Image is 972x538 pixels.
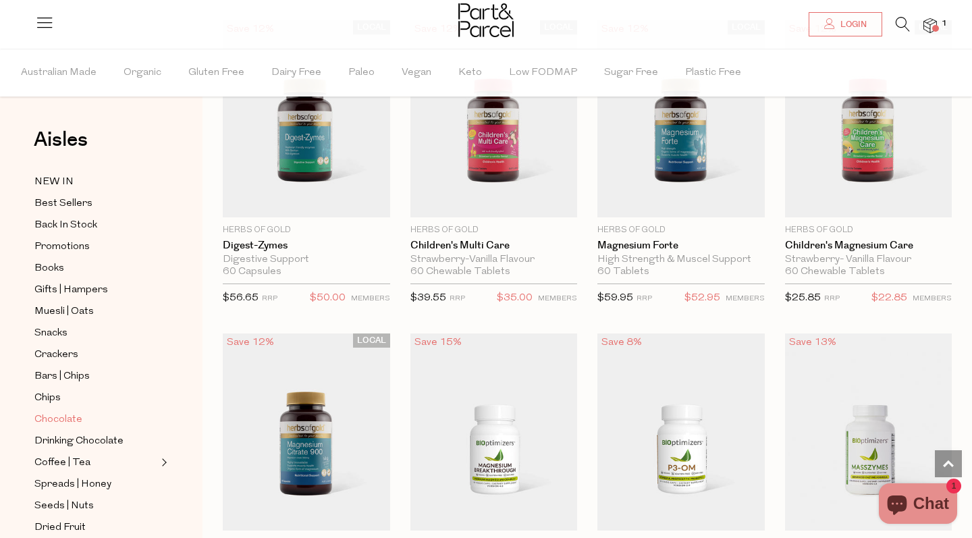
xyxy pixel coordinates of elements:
a: Login [809,12,882,36]
img: Magnesium Forte [597,20,765,217]
a: Drinking Chocolate [34,433,157,450]
div: Save 15% [410,333,466,352]
a: Chips [34,389,157,406]
span: Aisles [34,125,88,155]
div: Digestive Support [223,254,390,266]
span: Books [34,261,64,277]
span: Dairy Free [271,49,321,97]
img: Children's Magnesium Care [785,20,952,217]
span: $35.00 [497,290,533,307]
span: $56.65 [223,293,259,303]
div: High Strength & Muscel Support [597,254,765,266]
img: P3-OM [597,333,765,531]
a: Seeds | Nuts [34,497,157,514]
span: $59.95 [597,293,633,303]
span: Gluten Free [188,49,244,97]
div: Strawberry- Vanilla Flavour [785,254,952,266]
span: $25.85 [785,293,821,303]
p: Herbs of Gold [597,224,765,236]
span: Dried Fruit [34,520,86,536]
div: Save 12% [223,333,278,352]
a: Snacks [34,325,157,342]
div: Save 8% [597,333,646,352]
span: Gifts | Hampers [34,282,108,298]
span: Organic [124,49,161,97]
a: Promotions [34,238,157,255]
span: Plastic Free [685,49,741,97]
small: MEMBERS [913,295,952,302]
span: Sugar Free [604,49,658,97]
span: Muesli | Oats [34,304,94,320]
a: NEW IN [34,173,157,190]
span: 60 Chewable Tablets [785,266,885,278]
img: Magnesium Citrate 900 [223,333,390,531]
span: Low FODMAP [509,49,577,97]
small: MEMBERS [726,295,765,302]
p: Herbs of Gold [223,224,390,236]
img: Masszymes [785,333,952,531]
a: Gifts | Hampers [34,281,157,298]
span: LOCAL [353,333,390,348]
a: Crackers [34,346,157,363]
small: RRP [637,295,652,302]
a: Aisles [34,130,88,163]
span: Snacks [34,325,67,342]
span: Chocolate [34,412,82,428]
span: Crackers [34,347,78,363]
a: Coffee | Tea [34,454,157,471]
a: Bars | Chips [34,368,157,385]
a: Chocolate [34,411,157,428]
span: Login [837,19,867,30]
span: $50.00 [310,290,346,307]
img: Digest-Zymes [223,20,390,217]
span: $52.95 [684,290,720,307]
small: RRP [262,295,277,302]
a: Children's Magnesium Care [785,240,952,252]
a: Digest-Zymes [223,240,390,252]
img: Magnesium Breakthrough [410,333,578,531]
span: Bars | Chips [34,369,90,385]
small: RRP [450,295,465,302]
span: Coffee | Tea [34,455,90,471]
a: Magnesium Forte [597,240,765,252]
a: Books [34,260,157,277]
span: Keto [458,49,482,97]
span: 1 [938,18,950,30]
p: Herbs of Gold [410,224,578,236]
span: Drinking Chocolate [34,433,124,450]
span: 60 Chewable Tablets [410,266,510,278]
a: Spreads | Honey [34,476,157,493]
button: Expand/Collapse Coffee | Tea [158,454,167,470]
small: MEMBERS [351,295,390,302]
span: $39.55 [410,293,446,303]
a: 1 [923,18,937,32]
span: NEW IN [34,174,74,190]
span: Australian Made [21,49,97,97]
span: Promotions [34,239,90,255]
span: Chips [34,390,61,406]
div: Save 13% [785,333,840,352]
span: Best Sellers [34,196,92,212]
p: Herbs of Gold [785,224,952,236]
span: $22.85 [871,290,907,307]
span: Spreads | Honey [34,477,111,493]
inbox-online-store-chat: Shopify online store chat [875,483,961,527]
span: 60 Capsules [223,266,281,278]
span: Seeds | Nuts [34,498,94,514]
span: Paleo [348,49,375,97]
small: MEMBERS [538,295,577,302]
a: Dried Fruit [34,519,157,536]
span: 60 Tablets [597,266,649,278]
div: Strawberry-Vanilla Flavour [410,254,578,266]
a: Best Sellers [34,195,157,212]
a: Children's Multi Care [410,240,578,252]
img: Part&Parcel [458,3,514,37]
img: Children's Multi Care [410,20,578,217]
a: Muesli | Oats [34,303,157,320]
a: Back In Stock [34,217,157,234]
span: Back In Stock [34,217,97,234]
span: Vegan [402,49,431,97]
small: RRP [824,295,840,302]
